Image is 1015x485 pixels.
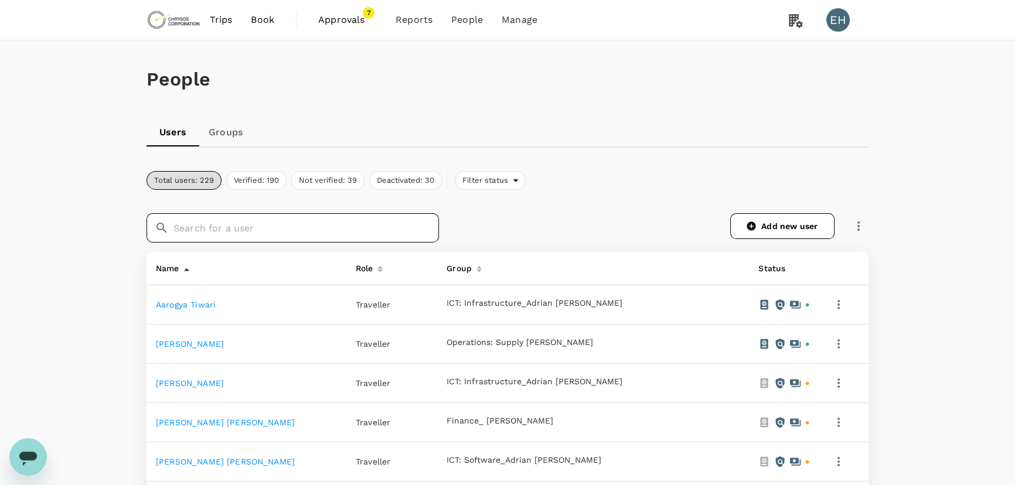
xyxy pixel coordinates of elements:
[447,377,622,387] button: ICT: Infrastructure_Adrian [PERSON_NAME]
[356,378,390,388] span: Traveller
[318,13,377,27] span: Approvals
[447,338,593,347] button: Operations: Supply [PERSON_NAME]
[455,171,526,190] div: Filter status
[826,8,850,32] div: EH
[451,13,483,27] span: People
[447,299,622,308] button: ICT: Infrastructure_Adrian [PERSON_NAME]
[251,13,274,27] span: Book
[356,457,390,466] span: Traveller
[455,175,513,186] span: Filter status
[442,257,472,275] div: Group
[351,257,373,275] div: Role
[9,438,47,476] iframe: Button to launch messaging window
[156,339,224,349] a: [PERSON_NAME]
[369,171,442,190] button: Deactivated: 30
[447,416,553,426] button: Finance_ [PERSON_NAME]
[396,13,432,27] span: Reports
[147,69,868,90] h1: People
[156,418,295,427] a: [PERSON_NAME] [PERSON_NAME]
[363,7,374,19] span: 7
[356,418,390,427] span: Traveller
[173,213,439,243] input: Search for a user
[147,118,199,146] a: Users
[156,300,216,309] a: Aarogya Tiwari
[356,339,390,349] span: Traveller
[749,252,819,285] th: Status
[199,118,252,146] a: Groups
[147,171,222,190] button: Total users: 229
[210,13,233,27] span: Trips
[447,456,601,465] button: ICT: Software_Adrian [PERSON_NAME]
[156,457,295,466] a: [PERSON_NAME] [PERSON_NAME]
[730,213,835,239] a: Add new user
[291,171,365,190] button: Not verified: 39
[156,378,224,388] a: [PERSON_NAME]
[226,171,287,190] button: Verified: 190
[502,13,537,27] span: Manage
[147,7,200,33] img: Chrysos Corporation
[151,257,179,275] div: Name
[356,300,390,309] span: Traveller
